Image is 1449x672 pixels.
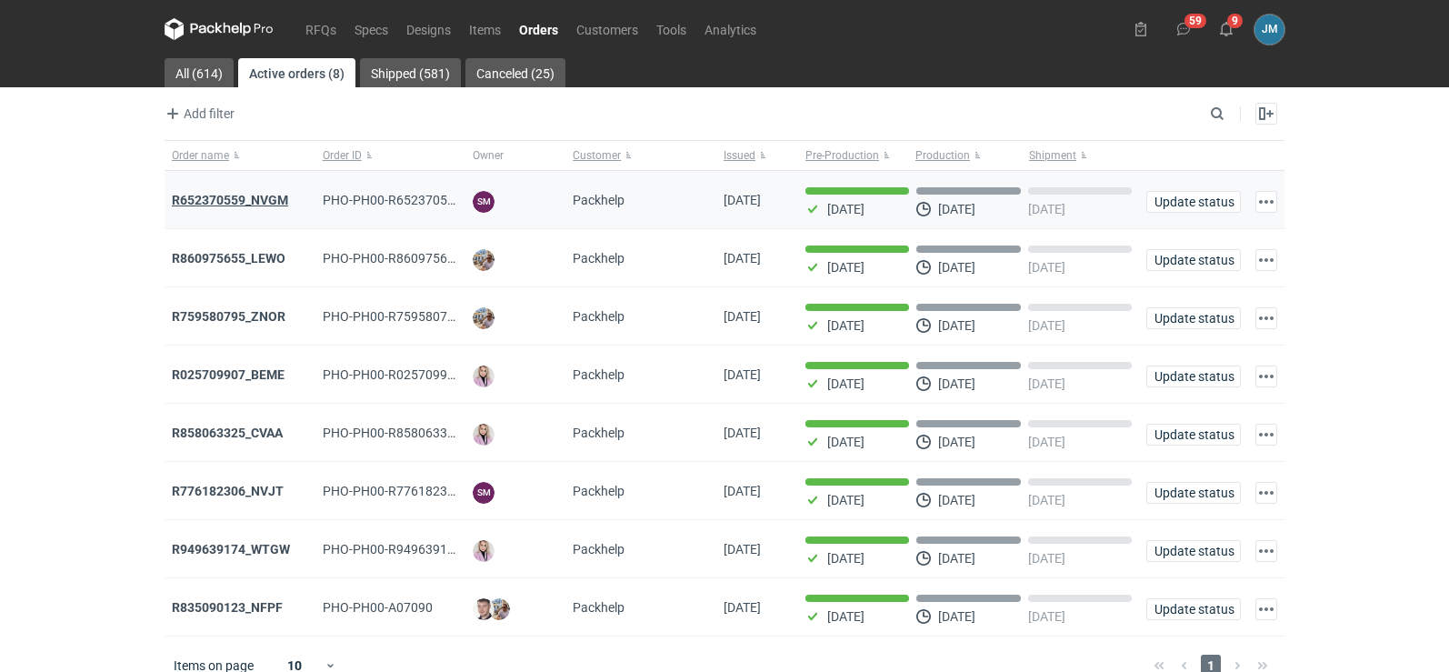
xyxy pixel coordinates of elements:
[938,551,975,566] p: [DATE]
[315,141,466,170] button: Order ID
[1255,598,1277,620] button: Actions
[1146,307,1241,329] button: Update status
[1028,202,1065,216] p: [DATE]
[473,482,495,504] figcaption: SM
[724,193,761,207] span: 22/08/2025
[827,260,864,275] p: [DATE]
[1255,366,1277,387] button: Actions
[1028,318,1065,333] p: [DATE]
[724,309,761,324] span: 21/08/2025
[1025,141,1139,170] button: Shipment
[1254,15,1284,45] figcaption: JM
[798,141,912,170] button: Pre-Production
[573,600,625,615] span: Packhelp
[323,148,362,163] span: Order ID
[510,18,567,40] a: Orders
[573,367,625,382] span: Packhelp
[172,484,284,498] strong: R776182306_NVJT
[724,542,761,557] span: 08/08/2025
[172,600,283,615] strong: R835090123_NFPF
[724,148,755,163] span: Issued
[323,484,499,498] span: PHO-PH00-R776182306_NVJT
[1154,428,1233,441] span: Update status
[1255,249,1277,271] button: Actions
[573,484,625,498] span: Packhelp
[1154,603,1233,616] span: Update status
[565,141,716,170] button: Customer
[1028,493,1065,507] p: [DATE]
[1154,196,1233,208] span: Update status
[397,18,460,40] a: Designs
[165,18,274,40] svg: Packhelp Pro
[805,148,879,163] span: Pre-Production
[573,148,621,163] span: Customer
[827,318,864,333] p: [DATE]
[473,249,495,271] img: Michał Palasek
[573,251,625,266] span: Packhelp
[1028,260,1065,275] p: [DATE]
[1206,103,1264,125] input: Search
[360,58,461,87] a: Shipped (581)
[296,18,345,40] a: RFQs
[1146,598,1241,620] button: Update status
[465,58,565,87] a: Canceled (25)
[1146,424,1241,446] button: Update status
[238,58,355,87] a: Active orders (8)
[1028,435,1065,449] p: [DATE]
[172,251,285,266] a: R860975655_LEWO
[1028,376,1065,391] p: [DATE]
[938,260,975,275] p: [DATE]
[827,376,864,391] p: [DATE]
[345,18,397,40] a: Specs
[161,103,235,125] button: Add filter
[165,58,234,87] a: All (614)
[1255,307,1277,329] button: Actions
[172,426,283,440] a: R858063325_CVAA
[938,202,975,216] p: [DATE]
[1146,366,1241,387] button: Update status
[724,251,761,266] span: 22/08/2025
[938,609,975,624] p: [DATE]
[172,367,285,382] strong: R025709907_BEME
[162,103,235,125] span: Add filter
[473,191,495,213] figcaption: SM
[1254,15,1284,45] div: Joanna Myślak
[1255,482,1277,504] button: Actions
[915,148,970,163] span: Production
[1028,551,1065,566] p: [DATE]
[172,148,229,163] span: Order name
[827,493,864,507] p: [DATE]
[1169,15,1198,44] button: 59
[473,598,495,620] img: Maciej Sikora
[1146,482,1241,504] button: Update status
[573,309,625,324] span: Packhelp
[1146,540,1241,562] button: Update status
[460,18,510,40] a: Items
[938,493,975,507] p: [DATE]
[1146,249,1241,271] button: Update status
[1154,312,1233,325] span: Update status
[912,141,1025,170] button: Production
[1146,191,1241,213] button: Update status
[1154,254,1233,266] span: Update status
[938,318,975,333] p: [DATE]
[1029,148,1076,163] span: Shipment
[827,551,864,566] p: [DATE]
[172,309,285,324] strong: R759580795_ZNOR
[172,193,288,207] a: R652370559_NVGM
[724,600,761,615] span: 07/08/2025
[567,18,647,40] a: Customers
[827,202,864,216] p: [DATE]
[573,193,625,207] span: Packhelp
[488,598,510,620] img: Michał Palasek
[323,600,433,615] span: PHO-PH00-A07090
[724,426,761,440] span: 12/08/2025
[1154,486,1233,499] span: Update status
[323,426,499,440] span: PHO-PH00-R858063325_CVAA
[323,367,501,382] span: PHO-PH00-R025709907_BEME
[323,251,502,266] span: PHO-PH00-R860975655_LEWO
[827,435,864,449] p: [DATE]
